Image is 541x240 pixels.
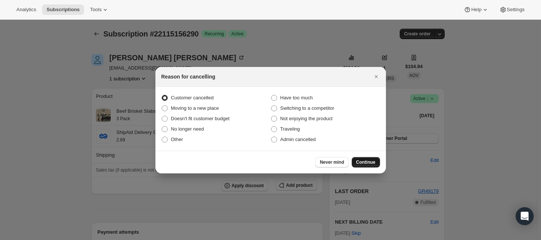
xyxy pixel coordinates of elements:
span: Continue [356,159,376,165]
h2: Reason for cancelling [161,73,215,80]
button: Continue [352,157,380,167]
span: Not enjoying the product [280,116,333,121]
span: Never mind [320,159,344,165]
span: Switching to a competitor [280,105,334,111]
div: Open Intercom Messenger [516,207,534,225]
button: Tools [86,4,113,15]
span: Help [471,7,481,13]
span: Other [171,137,183,142]
button: Analytics [12,4,41,15]
span: Customer cancelled [171,95,214,100]
span: Moving to a new place [171,105,219,111]
span: Have too much [280,95,313,100]
span: Analytics [16,7,36,13]
span: Admin cancelled [280,137,316,142]
span: Doesn't fit customer budget [171,116,230,121]
span: Tools [90,7,102,13]
button: Settings [495,4,529,15]
span: No longer need [171,126,204,132]
button: Never mind [315,157,348,167]
button: Help [459,4,493,15]
span: Subscriptions [46,7,80,13]
button: Subscriptions [42,4,84,15]
span: Settings [507,7,525,13]
span: Traveling [280,126,300,132]
button: Close [371,71,381,82]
